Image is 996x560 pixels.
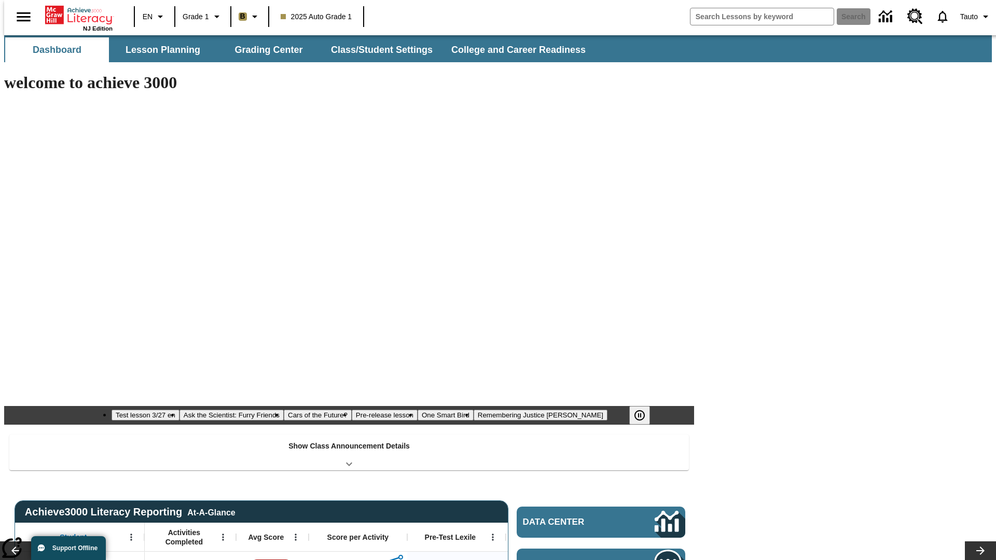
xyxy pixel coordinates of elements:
[5,37,109,62] button: Dashboard
[9,435,689,470] div: Show Class Announcement Details
[112,410,179,421] button: Slide 1 Test lesson 3/27 en
[288,529,303,545] button: Open Menu
[215,529,231,545] button: Open Menu
[178,7,227,26] button: Grade: Grade 1, Select a grade
[517,507,685,538] a: Data Center
[111,37,215,62] button: Lesson Planning
[4,35,992,62] div: SubNavbar
[8,2,39,32] button: Open side menu
[288,441,410,452] p: Show Class Announcement Details
[352,410,418,421] button: Slide 4 Pre-release lesson
[52,544,98,552] span: Support Offline
[45,4,113,32] div: Home
[240,10,245,23] span: B
[873,3,901,31] a: Data Center
[929,3,956,30] a: Notifications
[629,406,660,425] div: Pause
[4,37,595,62] div: SubNavbar
[960,11,978,22] span: Tauto
[217,37,321,62] button: Grading Center
[123,529,139,545] button: Open Menu
[327,533,389,542] span: Score per Activity
[629,406,650,425] button: Pause
[45,5,113,25] a: Home
[248,533,284,542] span: Avg Score
[901,3,929,31] a: Resource Center, Will open in new tab
[965,541,996,560] button: Lesson carousel, Next
[187,506,235,517] div: At-A-Glance
[83,25,113,32] span: NJ Edition
[183,11,209,22] span: Grade 1
[956,7,996,26] button: Profile/Settings
[25,506,236,518] span: Achieve3000 Literacy Reporting
[143,11,153,22] span: EN
[4,73,694,92] h1: welcome to achieve 3000
[523,517,620,527] span: Data Center
[284,410,352,421] button: Slide 3 Cars of the Future?
[281,11,352,22] span: 2025 Auto Grade 1
[60,533,87,542] span: Student
[179,410,284,421] button: Slide 2 Ask the Scientist: Furry Friends
[31,536,106,560] button: Support Offline
[234,7,265,26] button: Boost Class color is light brown. Change class color
[418,410,474,421] button: Slide 5 One Smart Bird
[425,533,476,542] span: Pre-Test Lexile
[485,529,501,545] button: Open Menu
[690,8,834,25] input: search field
[443,37,594,62] button: College and Career Readiness
[474,410,607,421] button: Slide 6 Remembering Justice O'Connor
[138,7,171,26] button: Language: EN, Select a language
[150,528,218,547] span: Activities Completed
[323,37,441,62] button: Class/Student Settings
